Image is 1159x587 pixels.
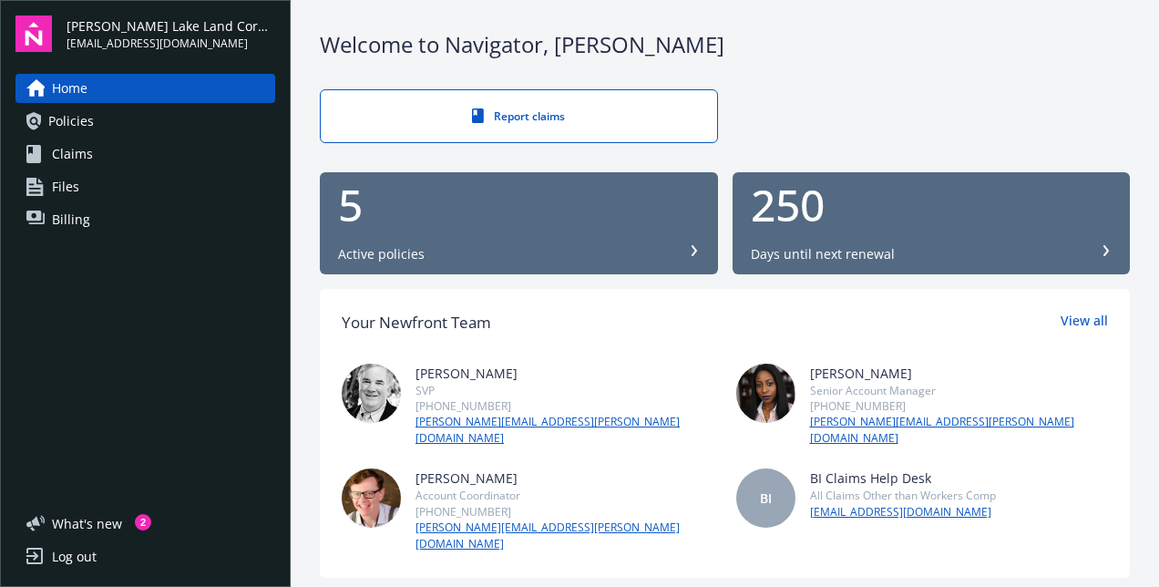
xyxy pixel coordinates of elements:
[320,29,1130,60] div: Welcome to Navigator , [PERSON_NAME]
[342,469,401,528] img: photo
[810,398,1109,414] div: [PHONE_NUMBER]
[15,15,52,52] img: navigator-logo.svg
[415,520,714,552] a: [PERSON_NAME][EMAIL_ADDRESS][PERSON_NAME][DOMAIN_NAME]
[52,205,90,234] span: Billing
[67,36,275,52] span: [EMAIL_ADDRESS][DOMAIN_NAME]
[415,364,714,383] div: [PERSON_NAME]
[810,414,1109,447] a: [PERSON_NAME][EMAIL_ADDRESS][PERSON_NAME][DOMAIN_NAME]
[733,172,1131,274] button: 250Days until next renewal
[810,488,996,503] div: All Claims Other than Workers Comp
[52,74,87,103] span: Home
[67,15,275,52] button: [PERSON_NAME] Lake Land Corporation[EMAIL_ADDRESS][DOMAIN_NAME]
[342,364,401,423] img: photo
[760,489,772,508] span: BI
[67,16,275,36] span: [PERSON_NAME] Lake Land Corporation
[52,139,93,169] span: Claims
[338,245,425,263] div: Active policies
[15,139,275,169] a: Claims
[751,245,895,263] div: Days until next renewal
[135,514,151,530] div: 2
[415,504,714,520] div: [PHONE_NUMBER]
[15,514,151,533] button: What's new2
[15,74,275,103] a: Home
[338,183,700,227] div: 5
[320,89,718,143] a: Report claims
[810,469,996,488] div: BI Claims Help Desk
[810,383,1109,398] div: Senior Account Manager
[1061,311,1108,335] a: View all
[736,364,795,423] img: photo
[320,172,718,274] button: 5Active policies
[52,514,122,533] span: What ' s new
[415,488,714,503] div: Account Coordinator
[48,107,94,136] span: Policies
[52,542,97,572] div: Log out
[52,172,79,201] span: Files
[415,383,714,398] div: SVP
[342,311,491,335] div: Your Newfront Team
[810,504,996,520] a: [EMAIL_ADDRESS][DOMAIN_NAME]
[357,108,681,124] div: Report claims
[15,172,275,201] a: Files
[751,183,1113,227] div: 250
[415,469,714,488] div: [PERSON_NAME]
[15,107,275,136] a: Policies
[810,364,1109,383] div: [PERSON_NAME]
[15,205,275,234] a: Billing
[415,414,714,447] a: [PERSON_NAME][EMAIL_ADDRESS][PERSON_NAME][DOMAIN_NAME]
[415,398,714,414] div: [PHONE_NUMBER]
